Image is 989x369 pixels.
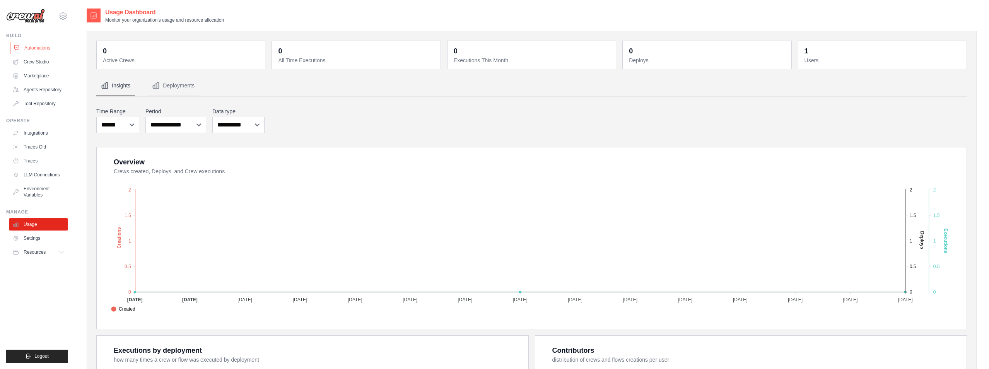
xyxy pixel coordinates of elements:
div: Manage [6,209,68,215]
tspan: 1 [128,238,131,244]
a: Traces [9,155,68,167]
tspan: 0.5 [125,264,131,269]
tspan: [DATE] [788,297,803,302]
tspan: 1.5 [910,213,916,218]
span: Created [111,306,135,313]
text: Executions [943,229,948,253]
tspan: 2 [933,187,936,193]
tspan: [DATE] [568,297,582,302]
div: Overview [114,157,145,167]
dt: Executions This Month [454,56,611,64]
a: Environment Variables [9,183,68,201]
a: Settings [9,232,68,244]
dt: Deploys [629,56,786,64]
dt: All Time Executions [278,56,436,64]
tspan: [DATE] [898,297,913,302]
tspan: 0 [910,289,912,295]
tspan: [DATE] [348,297,362,302]
tspan: 1.5 [125,213,131,218]
button: Insights [96,75,135,96]
dt: how many times a crew or flow was executed by deployment [114,356,519,364]
button: Deployments [147,75,199,96]
a: Agents Repository [9,84,68,96]
div: Build [6,32,68,39]
div: 0 [103,46,107,56]
h2: Usage Dashboard [105,8,224,17]
tspan: 0.5 [910,264,916,269]
text: Deploys [919,231,925,249]
tspan: 2 [128,187,131,193]
dt: Users [805,56,962,64]
a: Automations [10,42,68,54]
tspan: 0.5 [933,264,940,269]
a: Crew Studio [9,56,68,68]
tspan: 0 [933,289,936,295]
tspan: 1.5 [933,213,940,218]
dt: Active Crews [103,56,260,64]
div: Executions by deployment [114,345,202,356]
dt: distribution of crews and flows creations per user [552,356,958,364]
p: Monitor your organization's usage and resource allocation [105,17,224,23]
tspan: [DATE] [513,297,528,302]
tspan: [DATE] [733,297,748,302]
tspan: 0 [128,289,131,295]
button: Logout [6,350,68,363]
div: 1 [805,46,808,56]
tspan: 1 [933,238,936,244]
nav: Tabs [96,75,967,96]
tspan: [DATE] [237,297,252,302]
div: Contributors [552,345,594,356]
tspan: 1 [910,238,912,244]
a: Tool Repository [9,97,68,110]
label: Period [145,108,206,115]
span: Resources [24,249,46,255]
a: Usage [9,218,68,231]
text: Creations [116,227,122,249]
tspan: [DATE] [678,297,693,302]
tspan: 2 [910,187,912,193]
a: LLM Connections [9,169,68,181]
tspan: [DATE] [403,297,417,302]
img: Logo [6,9,45,24]
label: Data type [212,108,265,115]
a: Marketplace [9,70,68,82]
tspan: [DATE] [843,297,857,302]
div: 0 [629,46,633,56]
tspan: [DATE] [182,297,198,302]
tspan: [DATE] [623,297,637,302]
label: Time Range [96,108,139,115]
span: Logout [34,353,49,359]
button: Resources [9,246,68,258]
a: Integrations [9,127,68,139]
tspan: [DATE] [458,297,472,302]
tspan: [DATE] [127,297,143,302]
dt: Crews created, Deploys, and Crew executions [114,167,957,175]
div: 0 [278,46,282,56]
div: Operate [6,118,68,124]
a: Traces Old [9,141,68,153]
div: 0 [454,46,458,56]
tspan: [DATE] [293,297,307,302]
